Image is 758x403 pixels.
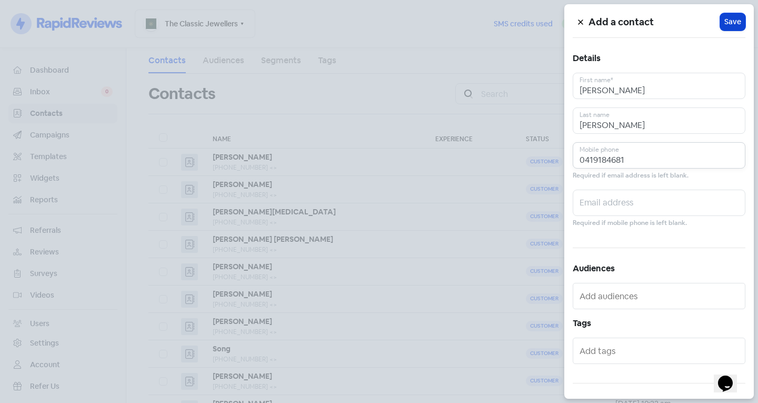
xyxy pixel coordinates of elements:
[714,361,747,392] iframe: chat widget
[580,342,741,359] input: Add tags
[573,73,745,99] input: First name
[720,13,745,31] button: Save
[724,16,741,27] span: Save
[573,142,745,169] input: Mobile phone
[573,190,745,216] input: Email address
[573,51,745,66] h5: Details
[573,171,689,181] small: Required if email address is left blank.
[580,288,741,304] input: Add audiences
[573,218,687,228] small: Required if mobile phone is left blank.
[573,316,745,331] h5: Tags
[573,107,745,134] input: Last name
[573,261,745,277] h5: Audiences
[589,14,720,30] h5: Add a contact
